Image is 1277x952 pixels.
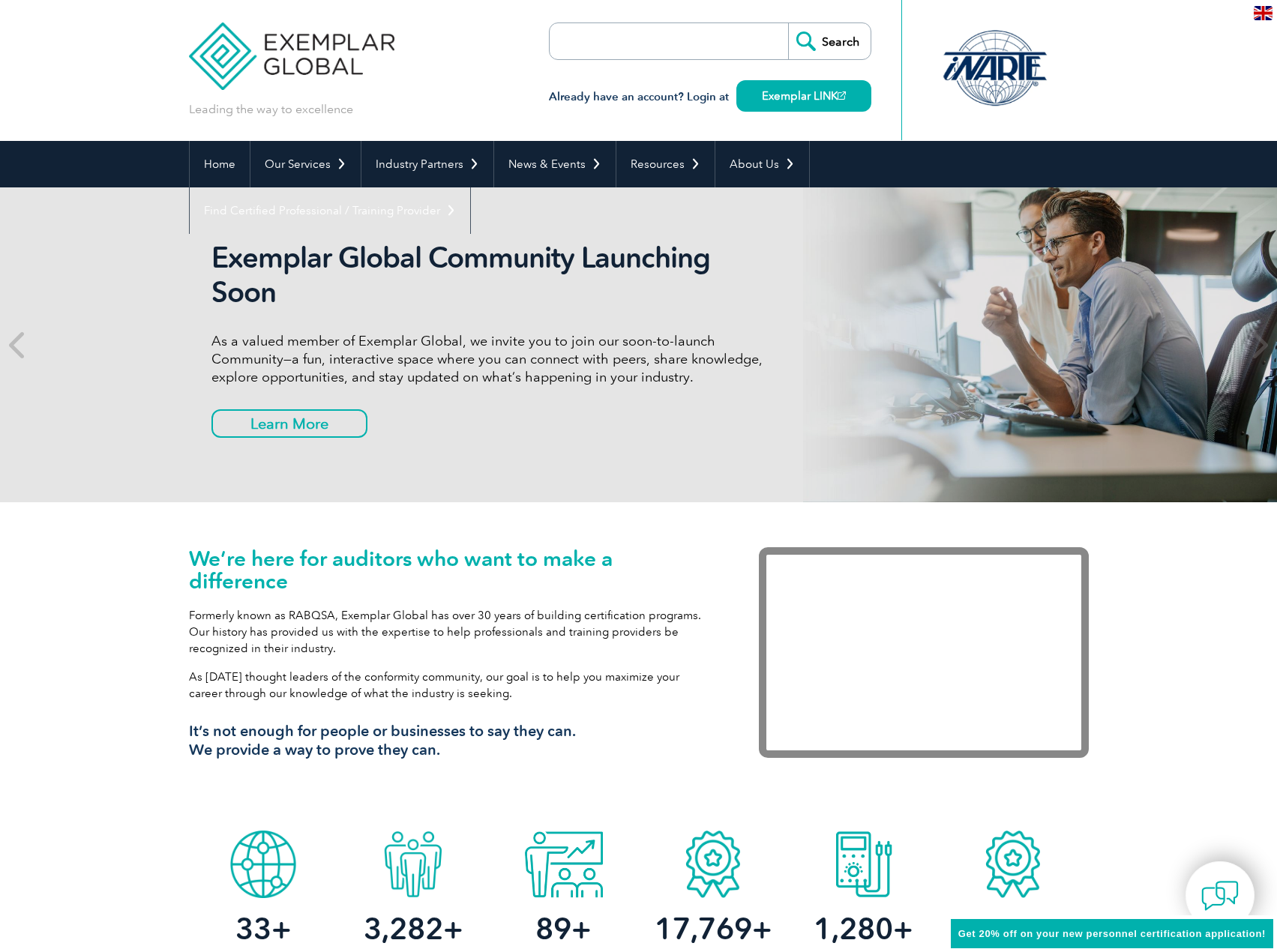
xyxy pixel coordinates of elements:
[814,911,893,947] span: 1,280
[715,141,809,187] a: About Us
[211,409,367,438] a: Learn More
[189,101,353,118] p: Leading the way to excellence
[189,917,339,941] h2: +
[189,669,714,702] p: As [DATE] thought leaders of the conformity community, our goal is to help you maximize your care...
[1254,6,1273,20] img: en
[494,141,616,187] a: News & Events
[938,917,1088,941] h2: +
[958,928,1266,939] span: Get 20% off on your new personnel certification application!
[189,722,714,759] h3: It’s not enough for people or businesses to say they can. We provide a way to prove they can.
[616,141,715,187] a: Resources
[955,911,1052,947] span: 18,294
[189,607,714,657] p: Formerly known as RABQSA, Exemplar Global has over 30 years of building certification programs. O...
[488,917,638,941] h2: +
[788,23,871,59] input: Search
[1201,877,1239,915] img: contact-chat.png
[364,911,443,947] span: 3,282
[235,911,271,947] span: 33
[250,141,361,187] a: Our Services
[190,187,470,234] a: Find Certified Professional / Training Provider
[338,917,488,941] h2: +
[535,911,571,947] span: 89
[211,241,774,310] h2: Exemplar Global Community Launching Soon
[638,917,788,941] h2: +
[549,88,871,106] h3: Already have an account? Login at
[736,80,871,112] a: Exemplar LINK
[838,91,846,100] img: open_square.png
[190,141,250,187] a: Home
[189,547,714,592] h1: We’re here for auditors who want to make a difference
[759,547,1089,758] iframe: Exemplar Global: Working together to make a difference
[655,911,752,947] span: 17,769
[211,332,774,386] p: As a valued member of Exemplar Global, we invite you to join our soon-to-launch Community—a fun, ...
[361,141,493,187] a: Industry Partners
[788,917,938,941] h2: +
